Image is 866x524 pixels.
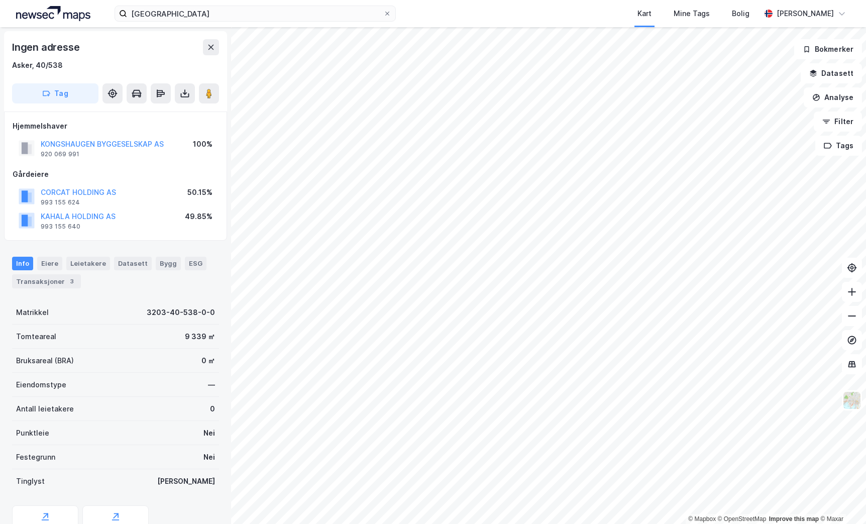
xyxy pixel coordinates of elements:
div: 0 ㎡ [201,355,215,367]
div: Gårdeiere [13,168,219,180]
div: Eiendomstype [16,379,66,391]
div: Asker, 40/538 [12,59,63,71]
div: Punktleie [16,427,49,439]
div: 0 [210,403,215,415]
div: 9 339 ㎡ [185,331,215,343]
div: Info [12,257,33,270]
div: Nei [203,427,215,439]
div: Ingen adresse [12,39,81,55]
div: ESG [185,257,206,270]
div: Kart [637,8,652,20]
iframe: Chat Widget [816,476,866,524]
div: Nei [203,451,215,463]
div: Bygg [156,257,181,270]
div: Eiere [37,257,62,270]
div: Hjemmelshaver [13,120,219,132]
div: Kontrollprogram for chat [816,476,866,524]
div: Datasett [114,257,152,270]
a: Improve this map [769,515,819,522]
button: Tag [12,83,98,103]
div: Tomteareal [16,331,56,343]
div: Bolig [732,8,749,20]
div: — [208,379,215,391]
button: Analyse [804,87,862,108]
div: 3203-40-538-0-0 [147,306,215,319]
div: 100% [193,138,212,150]
div: 49.85% [185,211,212,223]
div: 50.15% [187,186,212,198]
div: 993 155 624 [41,198,80,206]
input: Søk på adresse, matrikkel, gårdeiere, leietakere eller personer [127,6,383,21]
div: Matrikkel [16,306,49,319]
a: OpenStreetMap [718,515,767,522]
div: Mine Tags [674,8,710,20]
div: Leietakere [66,257,110,270]
img: Z [842,391,861,410]
img: logo.a4113a55bc3d86da70a041830d287a7e.svg [16,6,90,21]
div: Antall leietakere [16,403,74,415]
div: 920 069 991 [41,150,79,158]
div: 993 155 640 [41,223,80,231]
div: [PERSON_NAME] [777,8,834,20]
div: 3 [67,276,77,286]
a: Mapbox [688,515,716,522]
button: Datasett [801,63,862,83]
button: Filter [814,112,862,132]
div: Festegrunn [16,451,55,463]
div: Bruksareal (BRA) [16,355,74,367]
button: Bokmerker [794,39,862,59]
button: Tags [815,136,862,156]
div: Transaksjoner [12,274,81,288]
div: [PERSON_NAME] [157,475,215,487]
div: Tinglyst [16,475,45,487]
